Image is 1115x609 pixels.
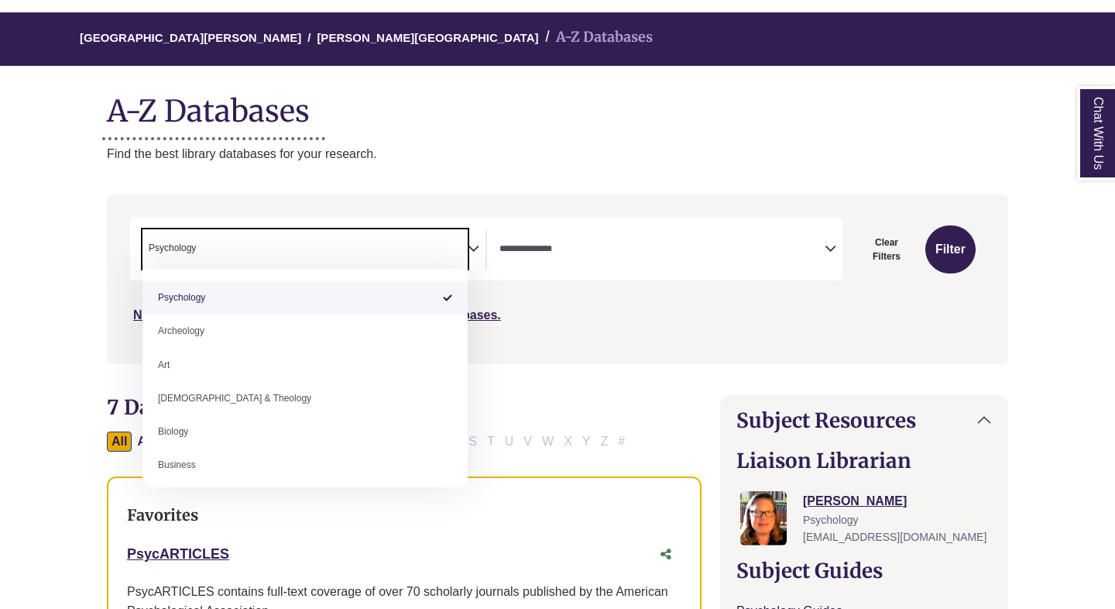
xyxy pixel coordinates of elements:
li: Psychology [142,241,196,256]
span: Psychology [803,514,859,526]
a: [GEOGRAPHIC_DATA][PERSON_NAME] [80,29,301,44]
h2: Liaison Librarian [736,449,992,473]
button: Filter Results A [132,432,151,452]
nav: breadcrumb [107,12,1008,66]
li: [DEMOGRAPHIC_DATA] & Theology [142,382,468,415]
a: [PERSON_NAME][GEOGRAPHIC_DATA] [317,29,538,44]
span: [EMAIL_ADDRESS][DOMAIN_NAME] [803,531,986,543]
span: Psychology [149,241,196,256]
img: Jessica Moore [740,491,787,545]
h1: A-Z Databases [107,81,1008,129]
li: Biology [142,415,468,449]
textarea: Search [499,244,825,256]
nav: Search filters [107,194,1008,363]
h2: Subject Guides [736,559,992,583]
li: A-Z Databases [539,26,653,49]
button: Subject Resources [721,396,1007,445]
a: PsycARTICLES [127,546,229,562]
a: [PERSON_NAME] [803,494,907,507]
li: Psychology [142,281,468,315]
li: Business [142,449,468,482]
span: 7 Databases Found for: [107,394,333,420]
p: Find the best library databases for your research. [107,144,1008,164]
a: Not sure where to start? Check our Recommended Databases. [133,308,501,322]
button: All [107,432,132,452]
button: Share this database [650,540,681,569]
li: Archeology [142,315,468,348]
h3: Favorites [127,506,681,525]
button: Clear Filters [852,225,921,274]
li: Art [142,349,468,382]
div: Alpha-list to filter by first letter of database name [107,434,631,447]
textarea: Search [199,244,206,256]
button: Submit for Search Results [925,225,976,274]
